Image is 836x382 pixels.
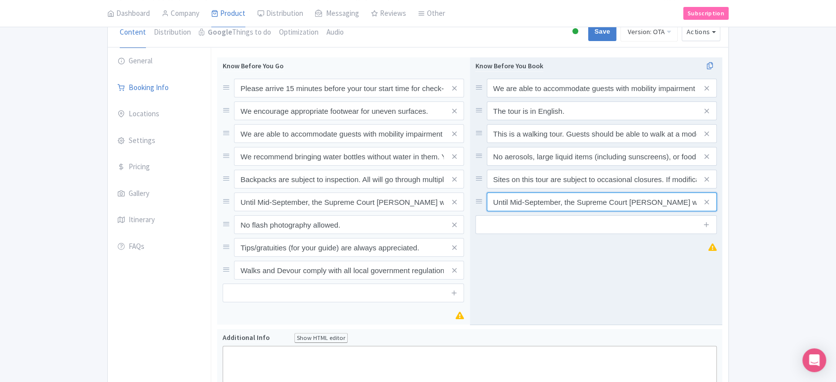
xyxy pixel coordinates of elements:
[223,333,270,342] span: Additional Info
[570,24,580,40] div: Active
[108,74,211,102] a: Booking Info
[108,48,211,75] a: General
[108,233,211,261] a: FAQs
[294,333,348,343] div: Show HTML editor
[620,22,678,42] a: Version: OTA
[588,22,617,41] input: Save
[802,348,826,372] div: Open Intercom Messenger
[682,23,720,41] button: Actions
[475,61,543,70] span: Know Before You Book
[279,17,319,48] a: Optimization
[120,17,146,48] a: Content
[108,153,211,181] a: Pricing
[683,7,729,20] a: Subscription
[108,206,211,234] a: Itinerary
[223,61,283,70] span: Know Before You Go
[199,17,271,48] a: GoogleThings to do
[108,180,211,208] a: Gallery
[108,127,211,155] a: Settings
[108,100,211,128] a: Locations
[154,17,191,48] a: Distribution
[208,27,232,38] strong: Google
[326,17,344,48] a: Audio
